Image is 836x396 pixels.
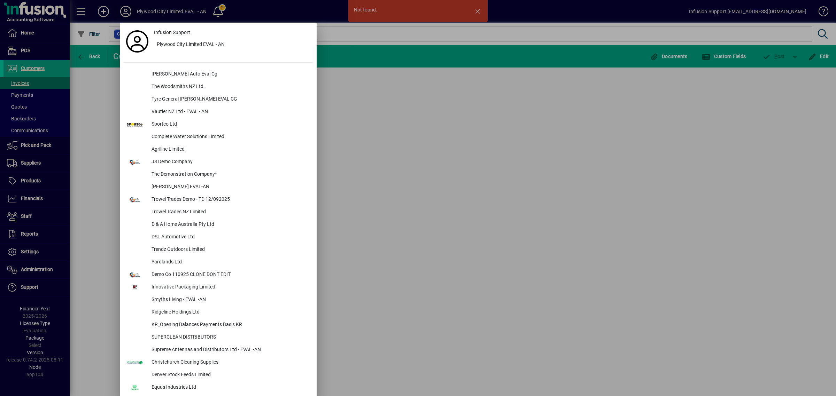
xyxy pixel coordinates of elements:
button: Complete Water Solutions Limited [123,131,313,143]
button: Yardlands Ltd [123,256,313,269]
div: SUPERCLEAN DISTRIBUTORS [146,331,313,344]
div: Innovative Packaging Limited [146,281,313,294]
div: Denver Stock Feeds Limited [146,369,313,381]
button: Denver Stock Feeds Limited [123,369,313,381]
div: The Woodsmiths NZ Ltd . [146,81,313,93]
div: Supreme Antennas and Distributors Ltd - EVAL -AN [146,344,313,356]
div: DSL Automotive Ltd [146,231,313,244]
div: Equus Industries Ltd [146,381,313,394]
div: KR_Opening Balances Payments Basis KR [146,319,313,331]
div: Complete Water Solutions Limited [146,131,313,143]
a: Infusion Support [151,26,313,39]
button: KR_Opening Balances Payments Basis KR [123,319,313,331]
button: Smyths Living - EVAL -AN [123,294,313,306]
button: DSL Automotive Ltd [123,231,313,244]
button: [PERSON_NAME] EVAL-AN [123,181,313,193]
button: Innovative Packaging Limited [123,281,313,294]
button: Sportco Ltd [123,118,313,131]
button: Agriline Limited [123,143,313,156]
span: Infusion Support [154,29,190,36]
div: Vautier NZ Ltd - EVAL - AN [146,106,313,118]
div: Trowel Trades NZ Limited [146,206,313,219]
button: The Demonstration Company* [123,168,313,181]
button: Vautier NZ Ltd - EVAL - AN [123,106,313,118]
button: Trowel Trades Demo - TD 12/092025 [123,193,313,206]
div: [PERSON_NAME] EVAL-AN [146,181,313,193]
button: [PERSON_NAME] Auto Eval Cg [123,68,313,81]
button: Equus Industries Ltd [123,381,313,394]
button: Demo Co 110925 CLONE DONT EDIT [123,269,313,281]
div: Smyths Living - EVAL -AN [146,294,313,306]
button: D & A Home Australia Pty Ltd [123,219,313,231]
div: Agriline Limited [146,143,313,156]
button: Trowel Trades NZ Limited [123,206,313,219]
button: Tyre General [PERSON_NAME] EVAL CG [123,93,313,106]
button: The Woodsmiths NZ Ltd . [123,81,313,93]
div: Tyre General [PERSON_NAME] EVAL CG [146,93,313,106]
div: [PERSON_NAME] Auto Eval Cg [146,68,313,81]
a: Profile [123,35,151,48]
div: Trowel Trades Demo - TD 12/092025 [146,193,313,206]
div: Sportco Ltd [146,118,313,131]
button: Plywood City Limited EVAL - AN [151,39,313,51]
div: JS Demo Company [146,156,313,168]
div: Demo Co 110925 CLONE DONT EDIT [146,269,313,281]
div: D & A Home Australia Pty Ltd [146,219,313,231]
button: Trendz Outdoors Limited [123,244,313,256]
button: SUPERCLEAN DISTRIBUTORS [123,331,313,344]
button: JS Demo Company [123,156,313,168]
div: Christchurch Cleaning Supplies [146,356,313,369]
div: Yardlands Ltd [146,256,313,269]
div: The Demonstration Company* [146,168,313,181]
button: Supreme Antennas and Distributors Ltd - EVAL -AN [123,344,313,356]
div: Ridgeline Holdings Ltd [146,306,313,319]
div: Trendz Outdoors Limited [146,244,313,256]
button: Christchurch Cleaning Supplies [123,356,313,369]
button: Ridgeline Holdings Ltd [123,306,313,319]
